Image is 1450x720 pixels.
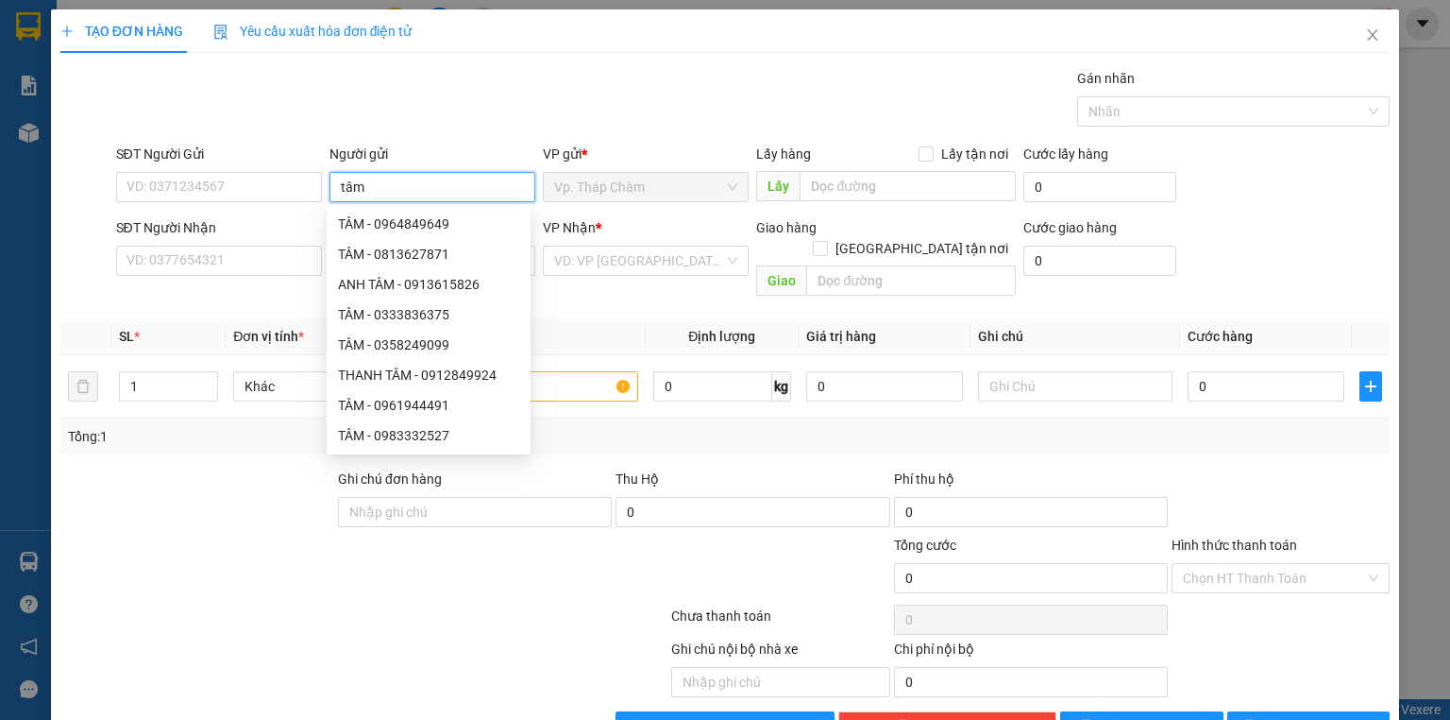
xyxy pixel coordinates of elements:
[338,471,442,487] label: Ghi chú đơn hàng
[338,425,519,446] div: TÂM - 0983332527
[806,266,1016,296] input: Dọc đường
[116,217,322,238] div: SĐT Người Nhận
[338,365,519,386] div: THANH TÂM - 0912849924
[1365,27,1380,43] span: close
[894,469,1168,497] div: Phí thu hộ
[669,606,891,639] div: Chưa thanh toán
[772,371,791,402] span: kg
[338,274,519,295] div: ANH TÂM - 0913615826
[119,329,134,344] span: SL
[244,372,416,401] span: Khác
[688,329,755,344] span: Định lượng
[327,300,531,330] div: TÂM - 0333836375
[1023,146,1108,162] label: Cước lấy hàng
[338,304,519,325] div: TÂM - 0333836375
[327,420,531,451] div: TÂM - 0983332527
[1360,379,1381,394] span: plus
[543,220,596,235] span: VP Nhận
[327,390,531,420] div: TÂM - 0961944491
[338,497,612,527] input: Ghi chú đơn hàng
[60,24,183,39] span: TẠO ĐƠN HÀNG
[338,395,519,416] div: TÂM - 0961944491
[327,269,531,300] div: ANH TÂM - 0913615826
[213,25,228,40] img: icon
[1023,172,1176,202] input: Cước lấy hàng
[338,334,519,355] div: TÂM - 0358249099
[756,220,817,235] span: Giao hàng
[894,639,1168,667] div: Chi phí nội bộ
[1023,246,1176,276] input: Cước giao hàng
[327,360,531,390] div: THANH TÂM - 0912849924
[806,371,963,402] input: 0
[671,639,889,667] div: Ghi chú nội bộ nhà xe
[806,329,876,344] span: Giá trị hàng
[338,214,519,234] div: TÂM - 0964849649
[1359,371,1382,402] button: plus
[68,426,561,447] div: Tổng: 1
[327,209,531,239] div: TÂM - 0964849649
[970,318,1180,355] th: Ghi chú
[828,238,1016,259] span: [GEOGRAPHIC_DATA] tận nơi
[213,24,413,39] span: Yêu cầu xuất hóa đơn điện tử
[756,171,800,201] span: Lấy
[554,173,737,201] span: Vp. Tháp Chàm
[800,171,1016,201] input: Dọc đường
[1023,220,1117,235] label: Cước giao hàng
[934,144,1016,164] span: Lấy tận nơi
[1346,9,1399,62] button: Close
[894,538,956,553] span: Tổng cước
[338,244,519,265] div: TÂM - 0813627871
[329,144,535,164] div: Người gửi
[1188,329,1253,344] span: Cước hàng
[978,371,1172,402] input: Ghi Chú
[116,144,322,164] div: SĐT Người Gửi
[756,266,806,296] span: Giao
[233,329,304,344] span: Đơn vị tính
[615,471,659,487] span: Thu Hộ
[68,371,98,402] button: delete
[327,239,531,269] div: TÂM - 0813627871
[444,371,638,402] input: VD: Bàn, Ghế
[1077,71,1135,86] label: Gán nhãn
[671,667,889,697] input: Nhập ghi chú
[756,146,811,162] span: Lấy hàng
[1172,538,1297,553] label: Hình thức thanh toán
[327,330,531,360] div: TÂM - 0358249099
[60,25,74,38] span: plus
[543,144,749,164] div: VP gửi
